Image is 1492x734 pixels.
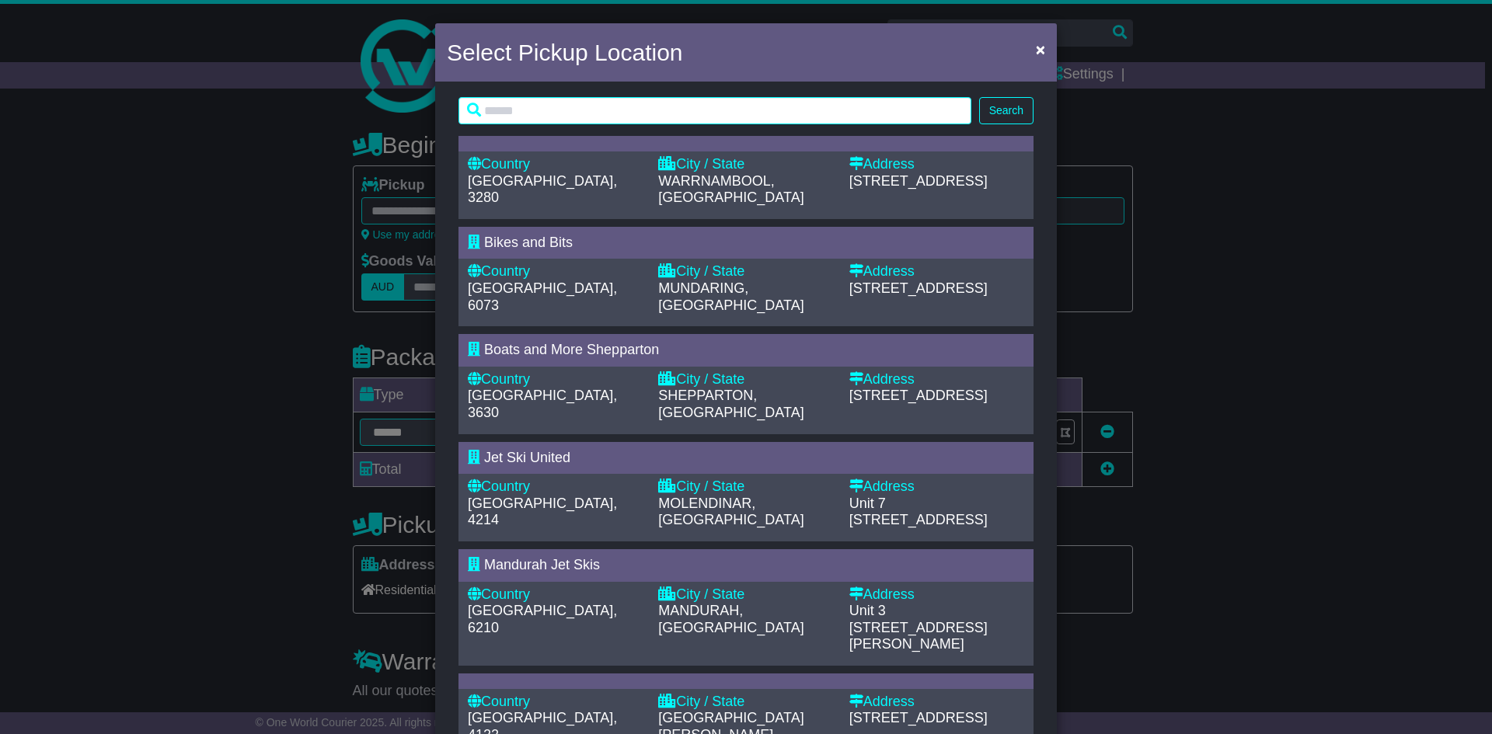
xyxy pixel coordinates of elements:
[849,156,1024,173] div: Address
[849,371,1024,388] div: Address
[658,173,804,206] span: WARRNAMBOOL, [GEOGRAPHIC_DATA]
[849,620,988,652] span: [STREET_ADDRESS][PERSON_NAME]
[468,156,643,173] div: Country
[447,35,683,70] h4: Select Pickup Location
[979,97,1034,124] button: Search
[1036,40,1045,58] span: ×
[658,603,804,635] span: MANDURAH, [GEOGRAPHIC_DATA]
[849,478,1024,496] div: Address
[658,586,833,604] div: City / State
[849,496,886,511] span: Unit 7
[468,388,617,420] span: [GEOGRAPHIC_DATA], 3630
[468,280,617,313] span: [GEOGRAPHIC_DATA], 6073
[1028,33,1053,65] button: Close
[484,342,659,357] span: Boats and More Shepparton
[468,496,617,528] span: [GEOGRAPHIC_DATA], 4214
[658,694,833,711] div: City / State
[658,156,833,173] div: City / State
[468,263,643,280] div: Country
[468,371,643,388] div: Country
[849,694,1024,711] div: Address
[468,478,643,496] div: Country
[849,280,988,296] span: [STREET_ADDRESS]
[658,280,804,313] span: MUNDARING, [GEOGRAPHIC_DATA]
[849,388,988,403] span: [STREET_ADDRESS]
[468,586,643,604] div: Country
[849,263,1024,280] div: Address
[658,263,833,280] div: City / State
[849,173,988,189] span: [STREET_ADDRESS]
[849,512,988,527] span: [STREET_ADDRESS]
[658,388,804,420] span: SHEPPARTON, [GEOGRAPHIC_DATA]
[484,450,570,465] span: Jet Ski United
[849,710,988,725] span: [STREET_ADDRESS]
[658,371,833,388] div: City / State
[658,478,833,496] div: City / State
[658,496,804,528] span: MOLENDINAR, [GEOGRAPHIC_DATA]
[849,586,1024,604] div: Address
[484,557,600,572] span: Mandurah Jet Skis
[468,603,617,635] span: [GEOGRAPHIC_DATA], 6210
[849,603,886,618] span: Unit 3
[468,694,643,711] div: Country
[484,235,573,250] span: Bikes and Bits
[468,173,617,206] span: [GEOGRAPHIC_DATA], 3280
